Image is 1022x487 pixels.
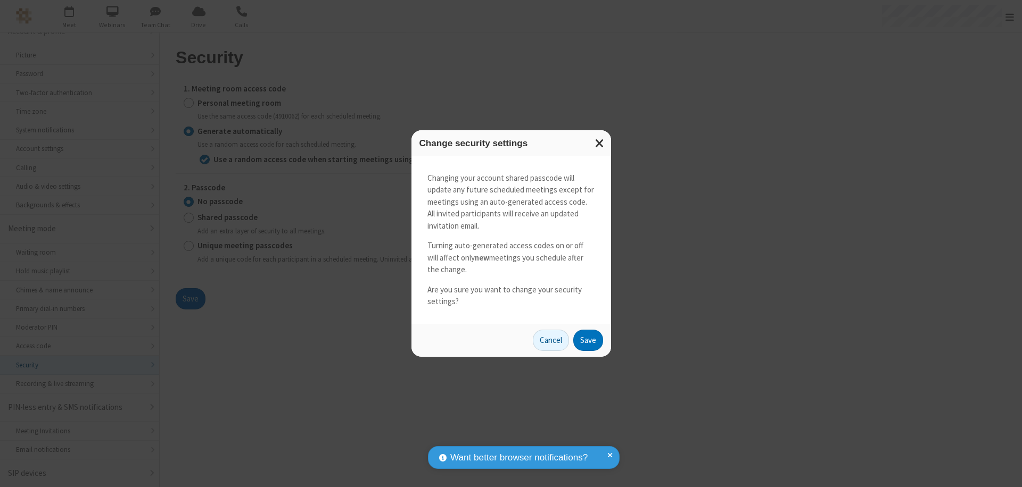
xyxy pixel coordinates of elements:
[427,172,595,232] p: Changing your account shared passcode will update any future scheduled meetings except for meetin...
[450,451,588,465] span: Want better browser notifications?
[533,330,569,351] button: Cancel
[419,138,603,148] h3: Change security settings
[427,284,595,308] p: Are you sure you want to change your security settings?
[475,253,489,263] strong: new
[427,240,595,276] p: Turning auto-generated access codes on or off will affect only meetings you schedule after the ch...
[573,330,603,351] button: Save
[589,130,611,156] button: Close modal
